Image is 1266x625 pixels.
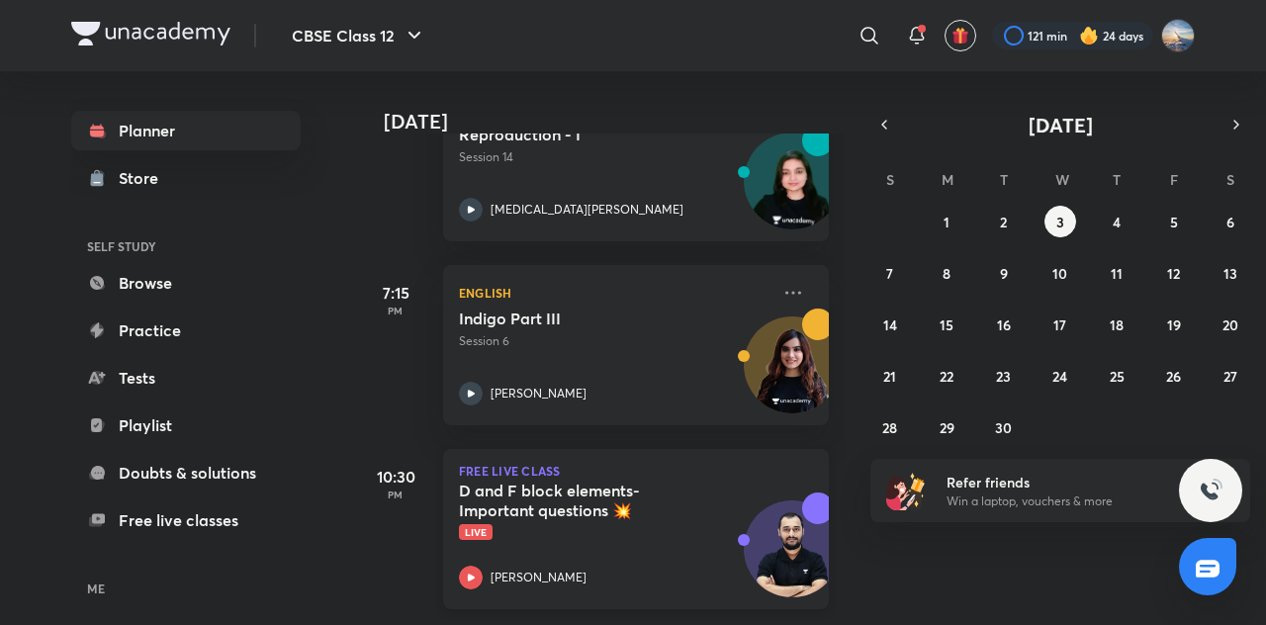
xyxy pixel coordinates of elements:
[988,360,1020,392] button: September 23, 2025
[944,213,949,231] abbr: September 1, 2025
[459,332,769,350] p: Session 6
[1226,170,1234,189] abbr: Saturday
[1110,315,1124,334] abbr: September 18, 2025
[874,309,906,340] button: September 14, 2025
[882,418,897,437] abbr: September 28, 2025
[931,206,962,237] button: September 1, 2025
[71,229,301,263] h6: SELF STUDY
[1079,26,1099,45] img: streak
[1223,264,1237,283] abbr: September 13, 2025
[71,22,230,50] a: Company Logo
[71,263,301,303] a: Browse
[1056,213,1064,231] abbr: September 3, 2025
[1167,264,1180,283] abbr: September 12, 2025
[119,166,170,190] div: Store
[942,170,953,189] abbr: Monday
[1158,360,1190,392] button: September 26, 2025
[71,500,301,540] a: Free live classes
[459,125,705,144] h5: Reproduction - I
[1101,257,1132,289] button: September 11, 2025
[1158,309,1190,340] button: September 19, 2025
[886,264,893,283] abbr: September 7, 2025
[71,405,301,445] a: Playlist
[1044,257,1076,289] button: September 10, 2025
[940,367,953,386] abbr: September 22, 2025
[356,489,435,500] p: PM
[995,418,1012,437] abbr: September 30, 2025
[71,111,301,150] a: Planner
[71,572,301,605] h6: ME
[1161,19,1195,52] img: Arihant kumar
[874,257,906,289] button: September 7, 2025
[988,411,1020,443] button: September 30, 2025
[356,465,435,489] h5: 10:30
[491,385,587,402] p: [PERSON_NAME]
[1000,264,1008,283] abbr: September 9, 2025
[1158,257,1190,289] button: September 12, 2025
[71,158,301,198] a: Store
[945,20,976,51] button: avatar
[491,201,683,219] p: [MEDICAL_DATA][PERSON_NAME]
[886,170,894,189] abbr: Sunday
[459,465,813,477] p: FREE LIVE CLASS
[988,257,1020,289] button: September 9, 2025
[71,358,301,398] a: Tests
[491,569,587,586] p: [PERSON_NAME]
[1199,479,1222,502] img: ttu
[1044,206,1076,237] button: September 3, 2025
[1029,112,1093,138] span: [DATE]
[1101,309,1132,340] button: September 18, 2025
[71,22,230,45] img: Company Logo
[459,481,705,520] h5: D and F block elements- Important questions 💥
[940,418,954,437] abbr: September 29, 2025
[1223,367,1237,386] abbr: September 27, 2025
[1113,213,1121,231] abbr: September 4, 2025
[988,206,1020,237] button: September 2, 2025
[931,309,962,340] button: September 15, 2025
[1052,264,1067,283] abbr: September 10, 2025
[71,311,301,350] a: Practice
[356,281,435,305] h5: 7:15
[997,315,1011,334] abbr: September 16, 2025
[947,472,1190,492] h6: Refer friends
[988,309,1020,340] button: September 16, 2025
[1052,367,1067,386] abbr: September 24, 2025
[883,315,897,334] abbr: September 14, 2025
[1110,367,1125,386] abbr: September 25, 2025
[1167,315,1181,334] abbr: September 19, 2025
[745,143,840,238] img: Avatar
[1166,367,1181,386] abbr: September 26, 2025
[1044,360,1076,392] button: September 24, 2025
[280,16,438,55] button: CBSE Class 12
[745,327,840,422] img: Avatar
[931,360,962,392] button: September 22, 2025
[1158,206,1190,237] button: September 5, 2025
[874,360,906,392] button: September 21, 2025
[883,367,896,386] abbr: September 21, 2025
[1000,170,1008,189] abbr: Tuesday
[947,492,1190,510] p: Win a laptop, vouchers & more
[1053,315,1066,334] abbr: September 17, 2025
[1055,170,1069,189] abbr: Wednesday
[1215,360,1246,392] button: September 27, 2025
[384,110,849,134] h4: [DATE]
[996,367,1011,386] abbr: September 23, 2025
[874,411,906,443] button: September 28, 2025
[886,471,926,510] img: referral
[898,111,1222,138] button: [DATE]
[943,264,950,283] abbr: September 8, 2025
[1113,170,1121,189] abbr: Thursday
[1215,309,1246,340] button: September 20, 2025
[459,524,493,540] span: Live
[1226,213,1234,231] abbr: September 6, 2025
[931,411,962,443] button: September 29, 2025
[951,27,969,45] img: avatar
[1222,315,1238,334] abbr: September 20, 2025
[940,315,953,334] abbr: September 15, 2025
[459,309,705,328] h5: Indigo Part III
[356,305,435,316] p: PM
[1101,206,1132,237] button: September 4, 2025
[1044,309,1076,340] button: September 17, 2025
[71,453,301,492] a: Doubts & solutions
[459,148,769,166] p: Session 14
